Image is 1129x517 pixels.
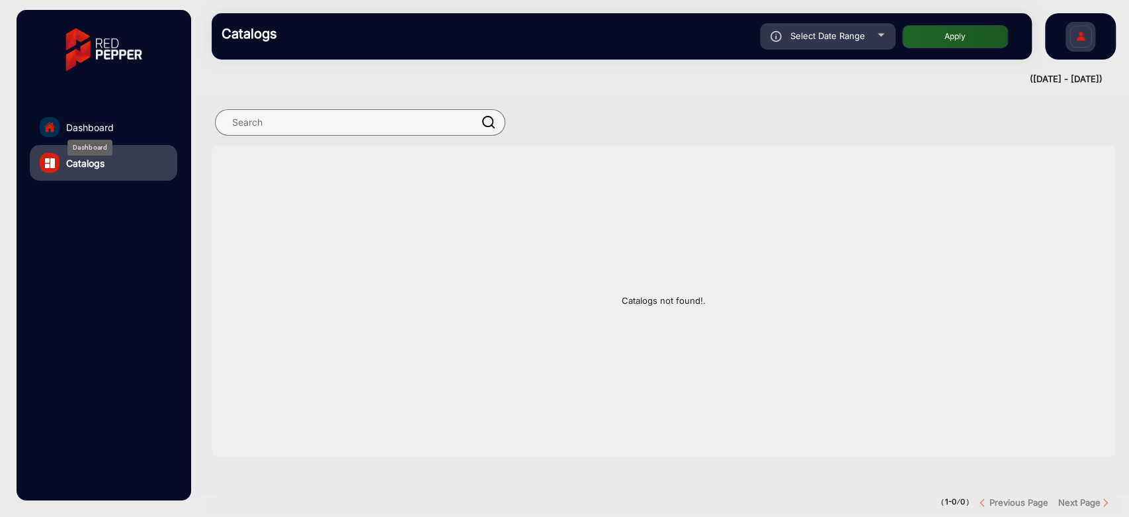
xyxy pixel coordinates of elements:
[960,497,965,506] strong: 0
[944,497,956,506] strong: 1-0
[1101,498,1110,508] img: Next button
[212,295,1116,308] span: Catalogs not found!.
[30,109,177,145] a: Dashboard
[989,497,1048,508] strong: Previous Page
[941,496,970,508] pre: ( / )
[222,26,407,42] h3: Catalogs
[771,31,782,42] img: icon
[45,158,55,168] img: catalog
[44,121,56,133] img: home
[215,109,505,136] input: Search
[67,140,112,156] div: Dashboard
[66,120,114,134] span: Dashboard
[902,25,1008,48] button: Apply
[56,17,151,83] img: vmg-logo
[66,156,105,170] span: Catalogs
[980,498,989,508] img: previous button
[790,30,865,41] span: Select Date Range
[30,145,177,181] a: Catalogs
[198,73,1103,86] div: ([DATE] - [DATE])
[482,116,495,128] img: prodSearch.svg
[1067,15,1095,62] img: Sign%20Up.svg
[1058,497,1101,508] strong: Next Page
